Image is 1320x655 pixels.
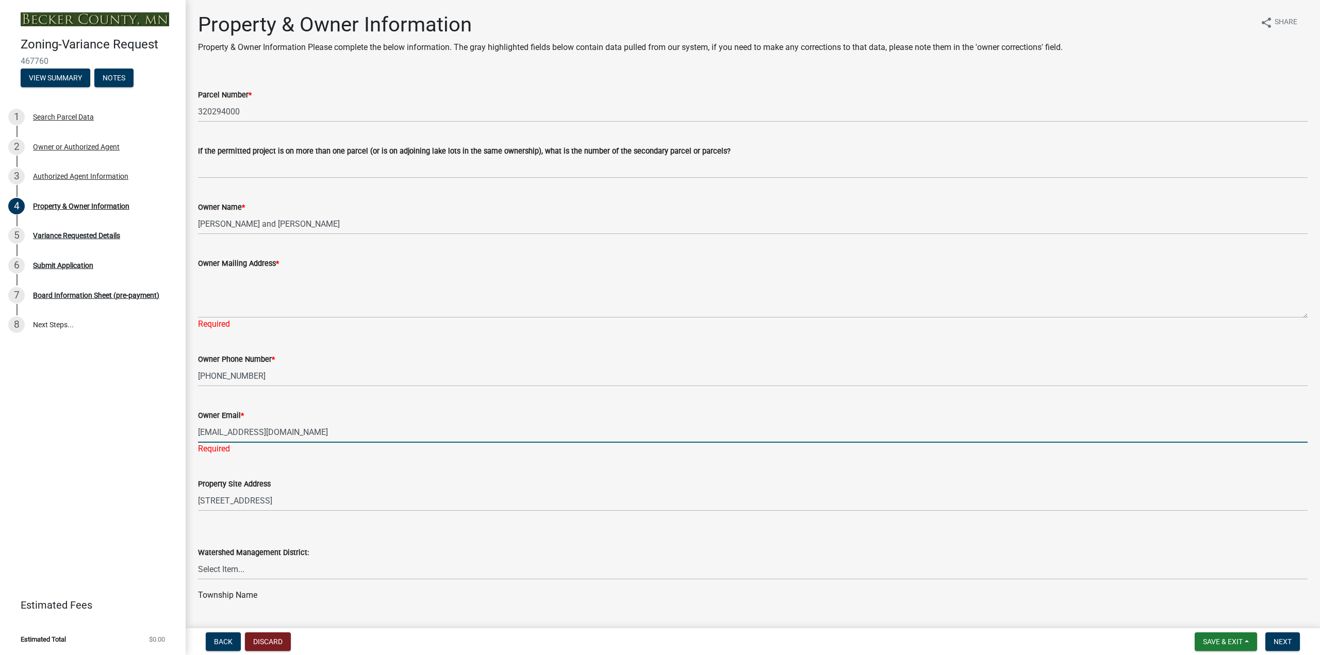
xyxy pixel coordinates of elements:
label: If the permitted project is on more than one parcel (or is on adjoining lake lots in the same own... [198,148,731,155]
h4: Zoning-Variance Request [21,37,177,52]
span: Estimated Total [21,636,66,643]
wm-modal-confirm: Notes [94,74,134,82]
div: Search Parcel Data [33,113,94,121]
div: Authorized Agent Information [33,173,128,180]
div: 4 [8,198,25,214]
div: 8 [8,316,25,333]
label: Owner Phone Number [198,356,275,363]
button: Back [206,632,241,651]
div: 6 [8,257,25,274]
i: share [1260,16,1273,29]
label: Watershed Management District: [198,549,309,557]
button: Discard [245,632,291,651]
div: Variance Requested Details [33,232,120,239]
div: 5 [8,227,25,244]
p: Property & Owner Information Please complete the below information. The gray highlighted fields b... [198,41,1063,54]
label: Owner Email [198,412,244,419]
span: Next [1274,637,1292,646]
div: 3 [8,168,25,184]
button: shareShare [1252,12,1306,32]
div: Township Name [198,589,1308,601]
span: 467760 [21,56,165,66]
div: Required [198,443,1308,455]
div: Submit Application [33,262,93,269]
button: Save & Exit [1195,632,1257,651]
button: Notes [94,69,134,87]
div: 7 [8,287,25,304]
button: View Summary [21,69,90,87]
div: 1 [8,109,25,125]
h1: Property & Owner Information [198,12,1063,37]
label: Owner Mailing Address [198,260,279,267]
label: Owner Name [198,204,245,211]
div: Owner or Authorized Agent [33,143,120,150]
label: Parcel Number [198,92,252,99]
span: Share [1275,16,1297,29]
div: Property & Owner Information [33,203,129,210]
div: Required [198,318,1308,330]
a: Estimated Fees [8,595,169,615]
span: $0.00 [149,636,165,643]
wm-modal-confirm: Summary [21,74,90,82]
span: Back [214,637,233,646]
span: Save & Exit [1203,637,1243,646]
label: Property Site Address [198,481,271,488]
button: Next [1265,632,1300,651]
img: Becker County, Minnesota [21,12,169,26]
div: 2 [8,139,25,155]
div: Board Information Sheet (pre-payment) [33,292,159,299]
